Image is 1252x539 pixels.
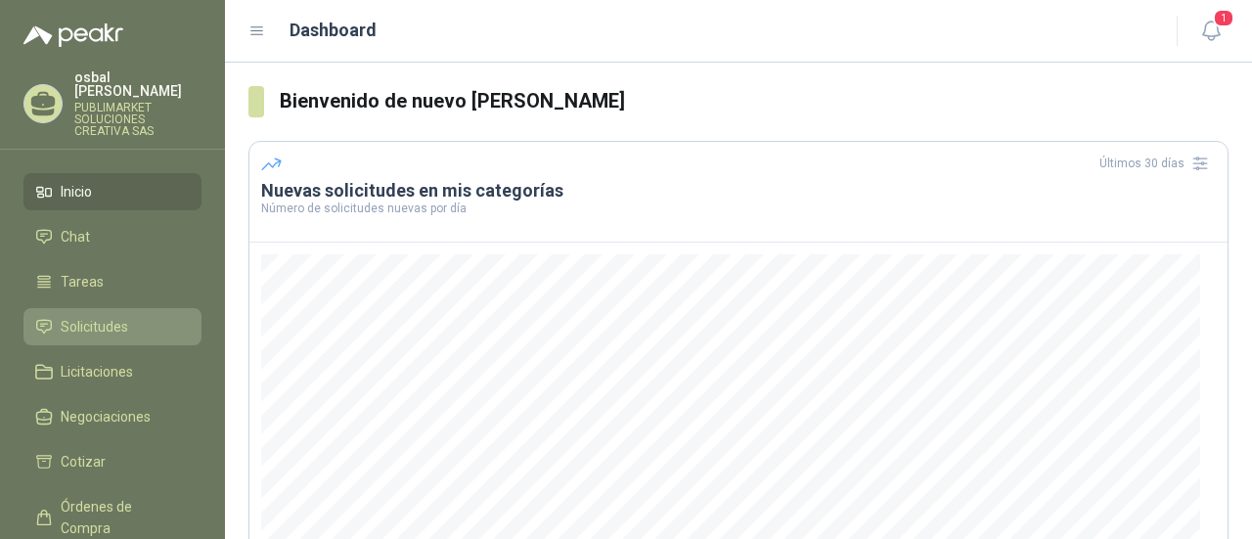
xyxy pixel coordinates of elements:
a: Chat [23,218,201,255]
a: Cotizar [23,443,201,480]
span: Negociaciones [61,406,151,427]
span: Chat [61,226,90,247]
span: Inicio [61,181,92,202]
a: Tareas [23,263,201,300]
span: Solicitudes [61,316,128,337]
h3: Nuevas solicitudes en mis categorías [261,179,1216,202]
div: Últimos 30 días [1099,148,1216,179]
h3: Bienvenido de nuevo [PERSON_NAME] [280,86,1230,116]
img: Logo peakr [23,23,123,47]
button: 1 [1193,14,1229,49]
a: Negociaciones [23,398,201,435]
a: Solicitudes [23,308,201,345]
span: Tareas [61,271,104,292]
span: 1 [1213,9,1234,27]
p: Número de solicitudes nuevas por día [261,202,1216,214]
a: Inicio [23,173,201,210]
span: Cotizar [61,451,106,472]
span: Órdenes de Compra [61,496,183,539]
span: Licitaciones [61,361,133,382]
h1: Dashboard [290,17,377,44]
p: PUBLIMARKET SOLUCIONES CREATIVA SAS [74,102,201,137]
a: Licitaciones [23,353,201,390]
p: osbal [PERSON_NAME] [74,70,201,98]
